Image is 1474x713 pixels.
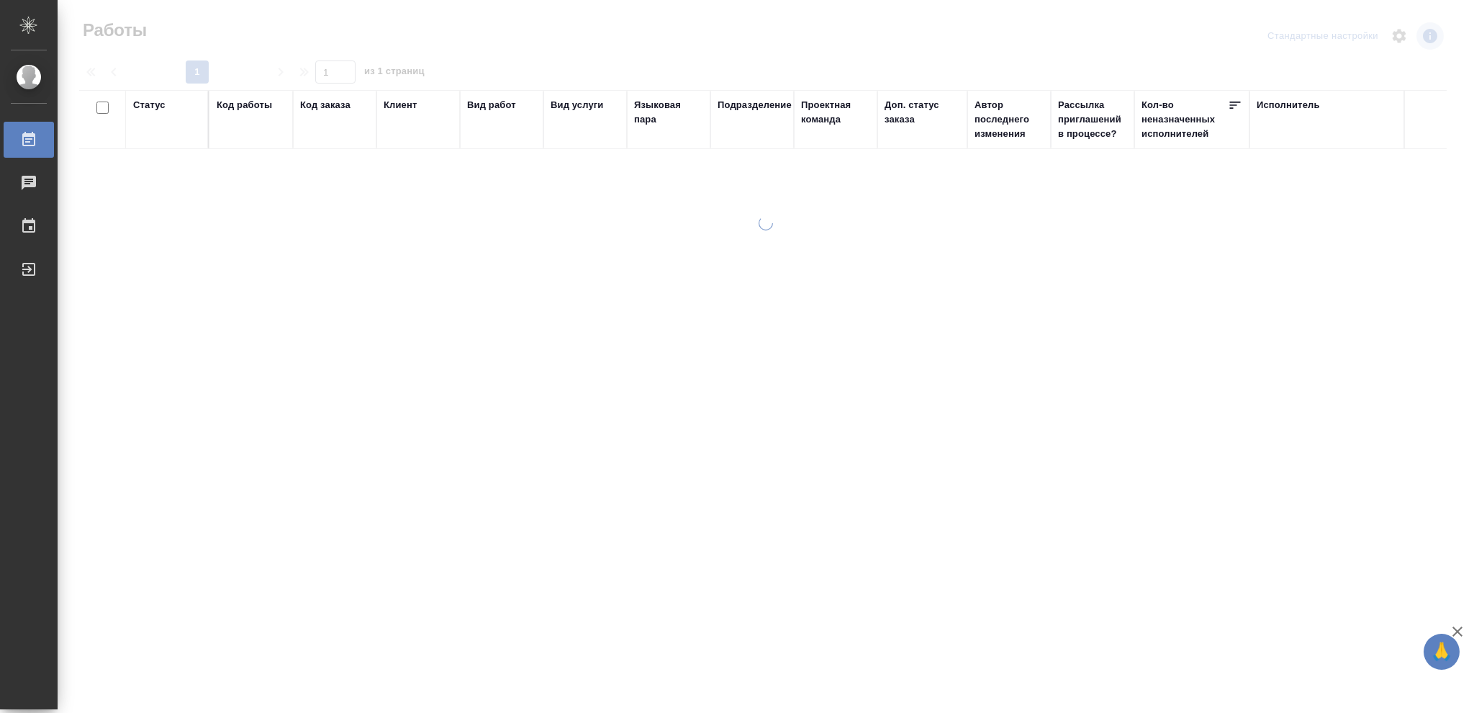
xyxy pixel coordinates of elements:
[133,98,166,112] div: Статус
[1429,637,1454,667] span: 🙏
[217,98,272,112] div: Код работы
[801,98,870,127] div: Проектная команда
[1257,98,1320,112] div: Исполнитель
[467,98,516,112] div: Вид работ
[384,98,417,112] div: Клиент
[1141,98,1228,141] div: Кол-во неназначенных исполнителей
[300,98,351,112] div: Код заказа
[1058,98,1127,141] div: Рассылка приглашений в процессе?
[975,98,1044,141] div: Автор последнего изменения
[551,98,604,112] div: Вид услуги
[885,98,960,127] div: Доп. статус заказа
[1424,634,1460,670] button: 🙏
[718,98,792,112] div: Подразделение
[634,98,703,127] div: Языковая пара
